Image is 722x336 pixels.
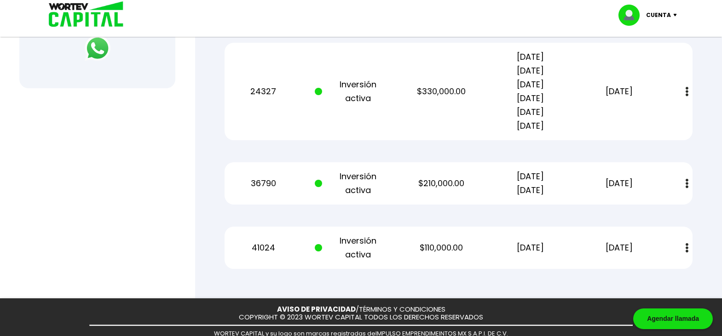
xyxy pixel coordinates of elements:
[582,177,657,190] p: [DATE]
[618,5,646,26] img: profile-image
[404,85,479,98] p: $330,000.00
[404,177,479,190] p: $210,000.00
[582,85,657,98] p: [DATE]
[226,177,301,190] p: 36790
[85,35,110,61] img: logos_whatsapp-icon.242b2217.svg
[226,241,301,255] p: 41024
[315,170,390,197] p: Inversión activa
[315,78,390,105] p: Inversión activa
[226,85,301,98] p: 24327
[359,304,445,314] a: TÉRMINOS Y CONDICIONES
[404,241,479,255] p: $110,000.00
[493,50,568,133] p: [DATE] [DATE] [DATE] [DATE] [DATE] [DATE]
[633,308,713,329] div: Agendar llamada
[493,170,568,197] p: [DATE] [DATE]
[671,14,683,17] img: icon-down
[239,313,483,321] p: COPYRIGHT © 2023 WORTEV CAPITAL TODOS LOS DERECHOS RESERVADOS
[646,8,671,22] p: Cuenta
[582,241,657,255] p: [DATE]
[315,234,390,262] p: Inversión activa
[277,306,445,313] p: /
[277,304,356,314] a: AVISO DE PRIVACIDAD
[493,241,568,255] p: [DATE]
